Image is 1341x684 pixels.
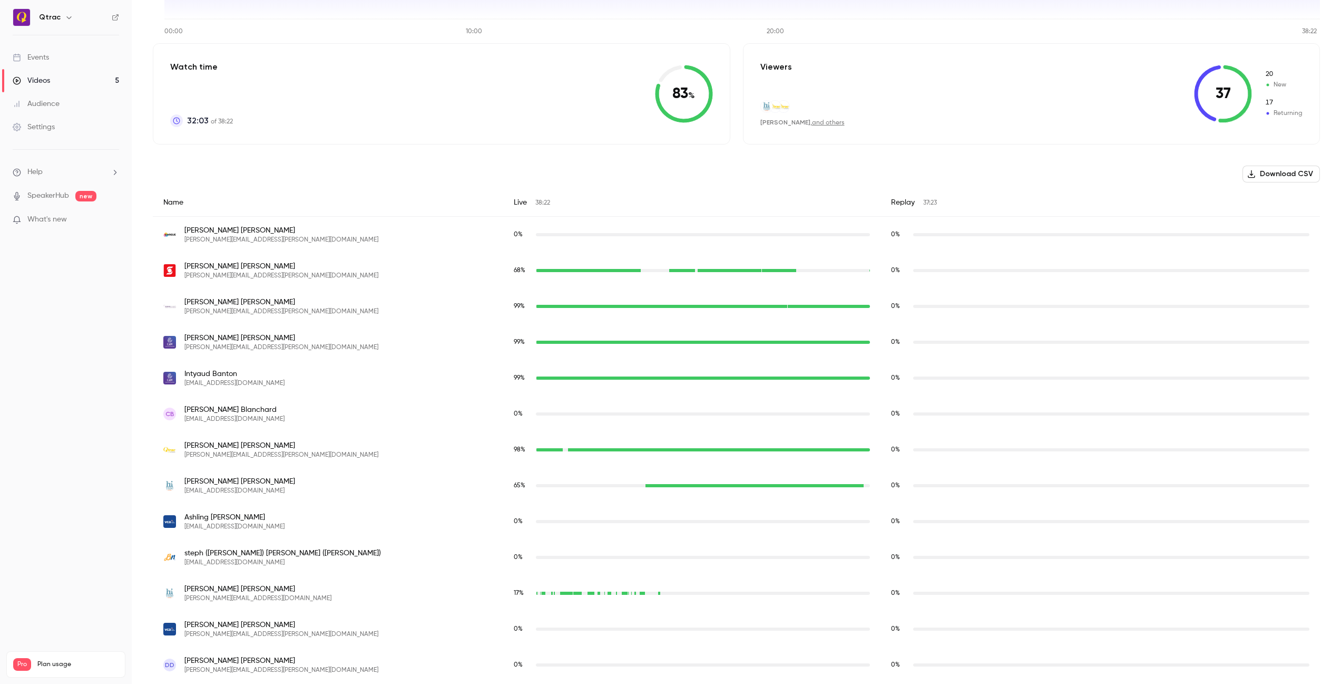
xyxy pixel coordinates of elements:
span: [EMAIL_ADDRESS][DOMAIN_NAME] [184,487,295,495]
img: scchousingauthority.org [163,300,176,313]
span: 37:23 [923,200,937,206]
div: Audience [13,99,60,109]
span: 0 % [514,554,523,561]
span: Returning [1265,109,1303,118]
span: 0 % [891,411,900,417]
span: Replay watch time [891,660,908,670]
span: 99 % [514,303,525,310]
span: Returning [1265,98,1303,108]
div: ianc@ochitide.com [153,468,1320,504]
span: [PERSON_NAME] [PERSON_NAME] [184,225,378,236]
span: 65 % [514,483,525,489]
img: scotiabank.com [163,264,176,277]
span: [PERSON_NAME] [PERSON_NAME] [184,297,378,307]
img: ochitide.com [163,587,176,600]
span: CB [165,409,174,419]
span: [PERSON_NAME][EMAIL_ADDRESS][PERSON_NAME][DOMAIN_NAME] [184,630,378,639]
span: [PERSON_NAME][EMAIL_ADDRESS][PERSON_NAME][DOMAIN_NAME] [184,307,378,316]
img: cwc.com [163,372,176,384]
div: Name [153,189,503,217]
span: Replay watch time [891,624,908,634]
span: Live watch time [514,302,531,311]
a: and others [812,120,845,126]
span: [EMAIL_ADDRESS][DOMAIN_NAME] [184,523,285,531]
a: SpeakerHub [27,190,69,201]
span: [PERSON_NAME] Blanchard [184,404,285,415]
span: Plan usage [37,660,119,669]
span: Replay watch time [891,266,908,275]
span: DD [165,660,174,670]
span: Replay watch time [891,338,908,347]
span: 0 % [514,662,523,668]
span: Pro [13,658,31,671]
div: Events [13,52,49,63]
span: [PERSON_NAME][EMAIL_ADDRESS][PERSON_NAME][DOMAIN_NAME] [184,272,378,280]
img: ochitide.com [761,101,772,112]
div: luis.ballesteros@cwc.com [153,324,1320,360]
span: 0 % [891,339,900,345]
span: Live watch time [514,445,531,455]
img: vca.com [163,623,176,635]
div: rere3424@yahoo.com [153,396,1320,432]
span: 0 % [891,590,900,596]
img: Qtrac [13,9,30,26]
span: What's new [27,214,67,225]
button: Download CSV [1242,166,1320,182]
div: Settings [13,122,55,132]
img: qtrac.com [163,444,176,456]
div: intyaud.banton@cwc.com [153,360,1320,396]
span: 0 % [891,303,900,310]
span: Replay watch time [891,445,908,455]
span: 0 % [891,447,900,453]
p: of 38:22 [187,114,233,127]
span: Live watch time [514,266,531,275]
span: 38:22 [535,200,550,206]
span: [PERSON_NAME] [PERSON_NAME] [184,261,378,272]
div: Replay [880,189,1320,217]
div: diana.r.donovan@gmail.com [153,647,1320,683]
span: Live watch time [514,553,531,562]
span: Replay watch time [891,302,908,311]
span: Replay watch time [891,553,908,562]
span: steph ([PERSON_NAME]) [PERSON_NAME] ([PERSON_NAME]) [184,548,381,558]
span: Replay watch time [891,481,908,490]
span: [PERSON_NAME] [PERSON_NAME] [184,620,378,630]
span: Live watch time [514,624,531,634]
p: Watch time [170,61,233,73]
span: Live watch time [514,409,531,419]
div: darren.aldred@pslprint.co.uk [153,217,1320,253]
span: Live watch time [514,589,531,598]
img: vca.com [163,515,176,528]
span: 0 % [891,554,900,561]
div: elizabeth.delauri@vca.com [153,611,1320,647]
img: pslprint.co.uk [163,228,176,241]
span: 0 % [891,483,900,489]
span: Live watch time [514,373,531,383]
tspan: 20:00 [767,28,784,35]
span: 99 % [514,375,525,381]
span: Live watch time [514,481,531,490]
tspan: 38:22 [1302,28,1317,35]
span: [PERSON_NAME][EMAIL_ADDRESS][DOMAIN_NAME] [184,594,331,603]
img: ochitide.com [163,479,176,492]
img: cwc.com [163,336,176,349]
span: 0 % [891,662,900,668]
span: [PERSON_NAME] [PERSON_NAME] [184,333,378,343]
span: [PERSON_NAME] [PERSON_NAME] [184,476,295,487]
span: 0 % [891,232,900,238]
span: Live watch time [514,517,531,526]
span: 0 % [891,626,900,632]
span: 99 % [514,339,525,345]
span: new [75,191,96,201]
div: ashling.creres@vca.com [153,504,1320,540]
div: Videos [13,75,50,86]
div: Live [503,189,880,217]
span: [PERSON_NAME] [PERSON_NAME] [184,440,378,451]
span: Live watch time [514,660,531,670]
span: [PERSON_NAME] [PERSON_NAME] [184,584,331,594]
li: help-dropdown-opener [13,167,119,178]
tspan: 10:00 [466,28,482,35]
span: 0 % [891,518,900,525]
iframe: Noticeable Trigger [106,215,119,225]
span: [EMAIL_ADDRESS][DOMAIN_NAME] [184,379,285,388]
